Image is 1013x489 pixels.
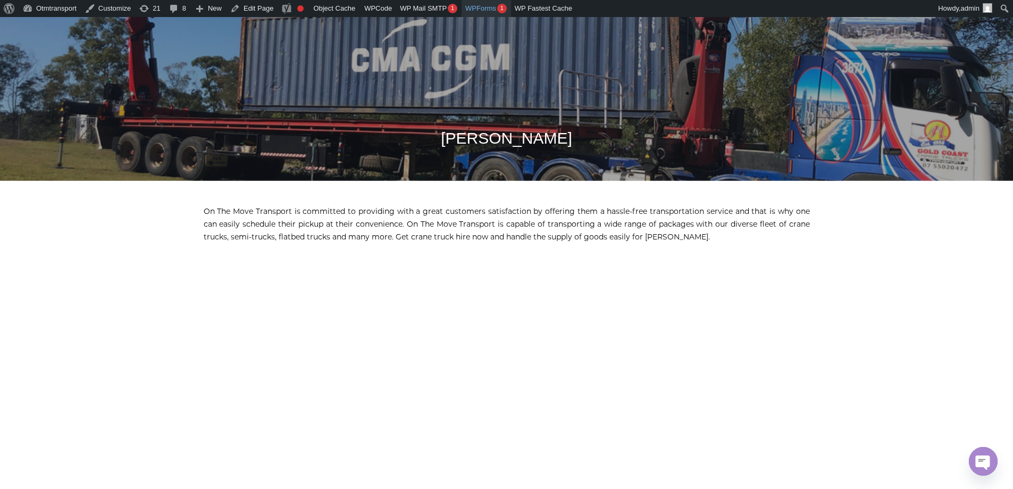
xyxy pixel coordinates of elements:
[451,5,454,11] span: 1
[204,205,810,243] p: On The Move Transport is committed to providing with a great customers satisfaction by offering t...
[297,5,304,12] div: Focus keyphrase not set
[497,4,507,13] div: 1
[961,4,979,12] span: admin
[204,128,810,148] h1: [PERSON_NAME]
